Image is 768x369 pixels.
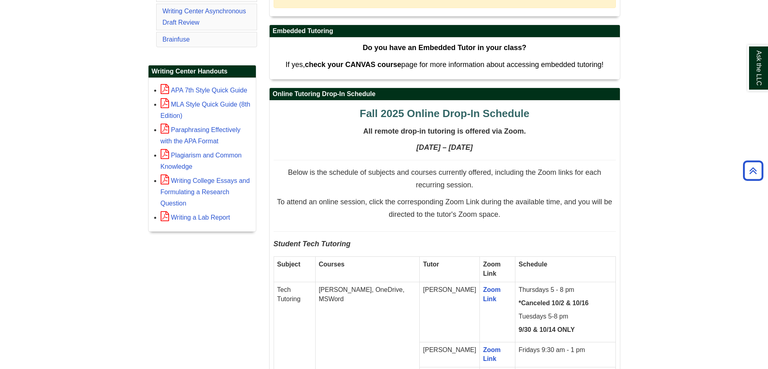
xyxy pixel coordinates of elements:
[519,326,575,333] strong: 9/30 & 10/14 ONLY
[161,126,241,145] a: Paraphrasing Effectively with the APA Format
[277,261,301,268] strong: Subject
[277,198,612,219] span: To attend an online session, click the corresponding Zoom Link during the available time, and you...
[274,240,351,248] span: Student Tech Tutoring
[161,177,250,207] a: Writing College Essays and Formulating a Research Question
[740,165,766,176] a: Back to Top
[161,214,230,221] a: Writing a Lab Report
[161,87,247,94] a: APA 7th Style Quick Guide
[519,300,588,306] strong: *Canceled 10/2 & 10/16
[423,261,439,268] strong: Tutor
[363,127,526,135] span: All remote drop-in tutoring is offered via Zoom.
[270,25,620,38] h2: Embedded Tutoring
[360,107,529,120] span: Fall 2025 Online Drop-In Schedule
[420,282,480,342] td: [PERSON_NAME]
[149,65,256,78] h2: Writing Center Handouts
[285,61,603,69] span: If yes, page for more information about accessing embedded tutoring!
[519,285,612,295] p: Thursdays 5 - 8 pm
[163,8,246,26] a: Writing Center Asynchronous Draft Review
[483,286,501,302] a: Zoom Link
[416,143,473,151] strong: [DATE] – [DATE]
[483,261,501,277] strong: Zoom Link
[519,261,547,268] strong: Schedule
[319,285,416,304] p: [PERSON_NAME], OneDrive, MSWord
[519,312,612,321] p: Tuesdays 5-8 pm
[161,101,251,119] a: MLA Style Quick Guide (8th Edition)
[163,36,190,43] a: Brainfuse
[319,261,345,268] strong: Courses
[270,88,620,101] h2: Online Tutoring Drop-In Schedule
[363,44,527,52] strong: Do you have an Embedded Tutor in your class?
[483,346,501,363] a: Zoom Link
[288,168,601,189] span: Below is the schedule of subjects and courses currently offered, including the Zoom links for eac...
[161,152,242,170] a: Plagiarism and Common Knowledge
[305,61,401,69] strong: check your CANVAS course
[519,346,612,355] p: Fridays 9:30 am - 1 pm
[420,342,480,367] td: [PERSON_NAME]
